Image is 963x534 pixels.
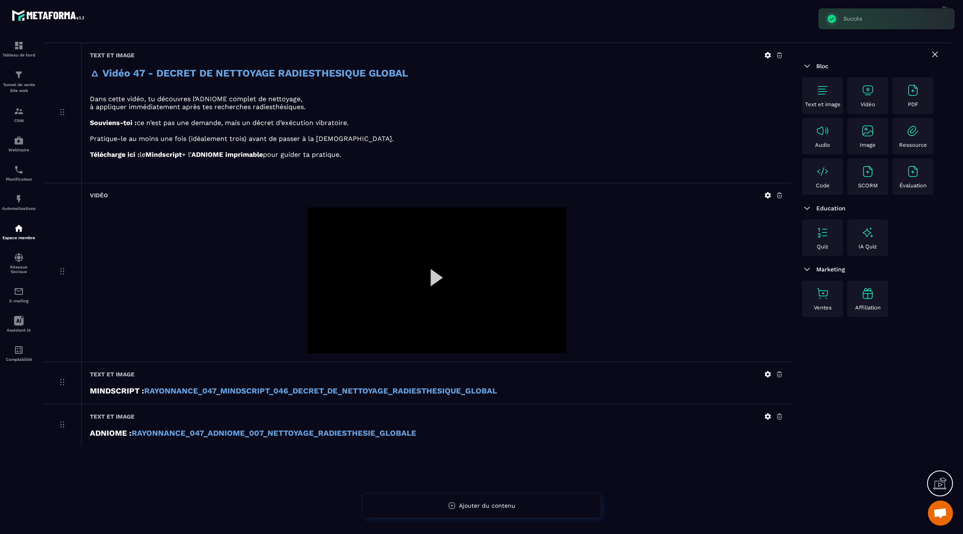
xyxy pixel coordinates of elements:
a: accountantaccountantComptabilité [2,339,36,368]
a: automationsautomationsEspace membre [2,217,36,246]
img: formation [14,70,24,80]
span: + l’ [182,151,191,158]
span: Marketing [816,266,845,273]
strong: Souviens-toi : [90,119,137,127]
p: Code [816,182,830,189]
img: automations [14,223,24,233]
p: Tableau de bord [2,53,36,57]
img: text-image no-wrap [906,124,920,138]
strong: 🜂 Vidéo 47 - DECRET DE NETTOYAGE RADIESTHESIQUE GLOBAL [90,67,408,79]
strong: Télécharge ici : [90,151,140,158]
p: CRM [2,118,36,123]
a: automationsautomationsAutomatisations [2,188,36,217]
p: Planificateur [2,177,36,181]
p: Vidéo [861,101,875,107]
img: text-image no-wrap [906,165,920,178]
p: Espace membre [2,235,36,240]
p: Text et image [805,101,841,107]
div: Ouvrir le chat [928,501,953,526]
strong: MINDSCRIPT : [90,386,144,396]
h6: Text et image [90,52,135,59]
a: formationformationTunnel de vente Site web [2,64,36,100]
img: accountant [14,345,24,355]
img: arrow-down [802,203,812,213]
img: text-image no-wrap [906,84,920,97]
a: social-networksocial-networkRéseaux Sociaux [2,246,36,280]
a: RAYONNANCE_047_ADNIOME_007_NETTOYAGE_RADIESTHESIE_GLOBALE [132,429,416,438]
span: le [140,151,145,158]
img: automations [14,194,24,204]
img: email [14,286,24,296]
img: formation [14,106,24,116]
strong: ADNIOME imprimable [191,151,263,158]
img: scheduler [14,165,24,175]
p: Comptabilité [2,357,36,362]
img: text-image no-wrap [816,84,829,97]
img: text-image no-wrap [861,165,874,178]
img: text-image [861,226,874,239]
strong: Mindscript [145,151,182,158]
img: arrow-down [802,61,812,71]
h6: Text et image [90,371,135,378]
img: social-network [14,253,24,263]
img: arrow-down [802,264,812,274]
p: Audio [815,142,830,148]
p: IA Quiz [859,243,877,250]
span: Dans cette vidéo, tu découvres l’ADNIOME complet de nettoyage, [90,95,302,103]
p: SCORM [858,182,878,189]
img: text-image no-wrap [816,287,829,300]
span: Pratique-le au moins une fois (idéalement trois) avant de passer à la [DEMOGRAPHIC_DATA]. [90,135,394,143]
a: formationformationTableau de bord [2,34,36,64]
p: Webinaire [2,148,36,152]
p: Assistant IA [2,328,36,332]
span: ce n’est pas une demande, mais un décret d’exécution vibratoire. [137,119,349,127]
p: Affiliation [855,304,881,311]
a: Assistant IA [2,309,36,339]
p: Ventes [814,304,832,311]
img: text-image no-wrap [861,84,874,97]
h6: Text et image [90,413,135,420]
p: Tunnel de vente Site web [2,82,36,94]
span: Bloc [816,63,828,69]
span: à appliquer immédiatement après tes recherches radiesthésiques. [90,103,306,111]
img: text-image no-wrap [816,226,829,239]
p: Image [860,142,876,148]
a: emailemailE-mailing [2,280,36,309]
img: logo [12,8,87,23]
a: automationsautomationsWebinaire [2,129,36,158]
p: Quiz [817,243,828,250]
p: Ressource [899,142,927,148]
h6: Vidéo [90,192,108,199]
img: text-image [861,287,874,300]
span: pour guider ta pratique. [263,151,341,158]
p: E-mailing [2,299,36,303]
strong: ADNIOME : [90,429,132,438]
img: text-image no-wrap [816,165,829,178]
p: PDF [908,101,918,107]
a: formationformationCRM [2,100,36,129]
p: Automatisations [2,206,36,211]
img: automations [14,135,24,146]
p: Évaluation [899,182,927,189]
img: formation [14,41,24,51]
span: Education [816,205,846,212]
span: Ajouter du contenu [459,502,515,509]
a: schedulerschedulerPlanificateur [2,158,36,188]
a: RAYONNANCE_047_MINDSCRIPT_046_DECRET_DE_NETTOYAGE_RADIESTHESIQUE_GLOBAL [144,386,497,396]
p: Réseaux Sociaux [2,265,36,274]
img: text-image no-wrap [861,124,874,138]
img: text-image no-wrap [816,124,829,138]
